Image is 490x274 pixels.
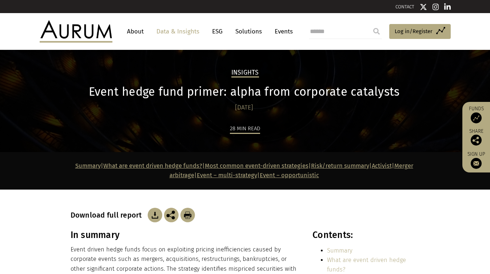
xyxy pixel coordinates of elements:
strong: | | | | | | | [75,162,413,179]
img: Linkedin icon [444,3,451,11]
a: CONTACT [395,4,414,9]
h2: Insights [231,69,259,78]
a: Risk/return summary [311,162,369,169]
a: Summary [75,162,101,169]
img: Download Article [180,208,195,222]
a: Activist [372,162,392,169]
div: [DATE] [71,103,418,113]
h1: Event hedge fund primer: alpha from corporate catalysts [71,85,418,99]
h3: Download full report [71,211,146,219]
img: Sign up to our newsletter [471,158,482,169]
a: ESG [208,25,226,38]
img: Twitter icon [420,3,427,11]
span: Log in/Register [395,27,433,36]
h3: In summary [71,230,297,241]
a: Log in/Register [389,24,451,39]
img: Download Article [148,208,162,222]
a: Solutions [232,25,266,38]
a: Sign up [466,151,486,169]
a: Event – opportunistic [260,172,319,179]
a: Event – multi-strategy [197,172,257,179]
div: 28 min read [230,124,260,134]
a: What are event driven hedge funds? [103,162,202,169]
img: Share this post [471,135,482,146]
a: Events [271,25,293,38]
img: Share this post [164,208,179,222]
a: Most common event-driven strategies [205,162,308,169]
a: About [123,25,147,38]
img: Access Funds [471,112,482,123]
img: Instagram icon [433,3,439,11]
img: Aurum [40,20,112,42]
a: Funds [466,106,486,123]
a: Summary [327,247,352,254]
input: Submit [369,24,384,39]
a: What are event driven hedge funds? [327,257,406,273]
h3: Contents: [312,230,418,241]
a: Data & Insights [153,25,203,38]
div: Share [466,129,486,146]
